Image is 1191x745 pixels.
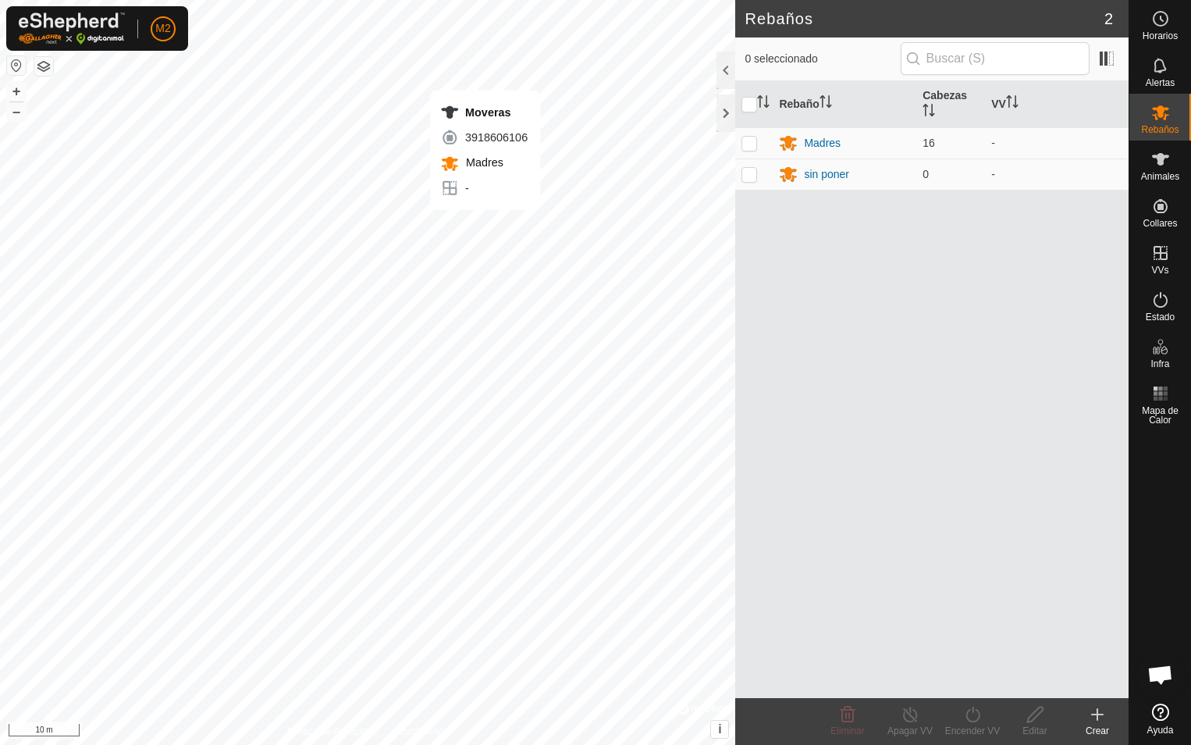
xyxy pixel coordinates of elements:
button: + [7,82,26,101]
span: VVs [1151,266,1168,275]
td: - [985,159,1129,190]
p-sorticon: Activar para ordenar [923,106,935,119]
span: Collares [1143,219,1177,228]
div: Crear [1066,724,1129,738]
span: Mapa de Calor [1133,406,1187,425]
p-sorticon: Activar para ordenar [1006,98,1019,110]
span: 0 seleccionado [745,51,900,67]
span: i [718,722,721,736]
div: Madres [804,135,841,151]
span: Horarios [1143,31,1178,41]
th: Rebaño [773,81,916,128]
div: Chat abierto [1137,651,1184,698]
th: VV [985,81,1129,128]
p-sorticon: Activar para ordenar [819,98,832,110]
span: 16 [923,137,935,149]
button: Restablecer Mapa [7,56,26,75]
img: Logo Gallagher [19,12,125,45]
div: - [440,179,528,198]
span: 0 [923,168,929,180]
th: Cabezas [916,81,985,128]
span: Infra [1150,359,1169,369]
td: - [985,127,1129,159]
div: Apagar VV [879,724,941,738]
h2: Rebaños [745,9,1104,28]
div: sin poner [804,166,849,183]
button: – [7,102,26,121]
span: Estado [1146,312,1175,322]
span: Animales [1141,172,1179,181]
span: Rebaños [1141,125,1179,134]
button: i [711,721,728,738]
span: Alertas [1146,78,1175,87]
span: Ayuda [1147,725,1174,735]
a: Ayuda [1129,697,1191,741]
div: Moveras [440,103,528,122]
span: M2 [155,20,170,37]
div: 3918606106 [440,128,528,147]
span: Madres [462,156,503,169]
div: Encender VV [941,724,1004,738]
button: Capas del Mapa [34,57,53,76]
p-sorticon: Activar para ordenar [757,98,770,110]
div: Editar [1004,724,1066,738]
span: Eliminar [830,725,864,736]
input: Buscar (S) [901,42,1090,75]
a: Política de Privacidad [287,725,377,739]
span: 2 [1104,7,1113,30]
a: Contáctenos [396,725,448,739]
